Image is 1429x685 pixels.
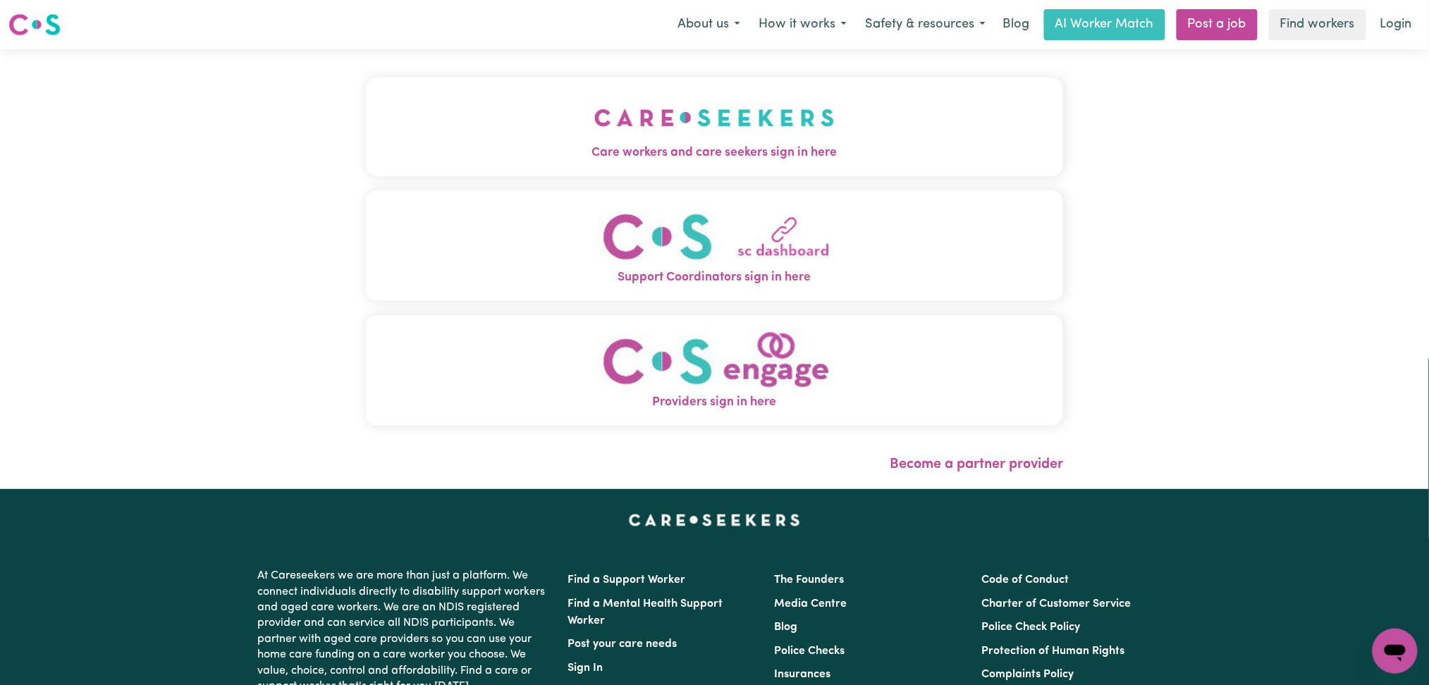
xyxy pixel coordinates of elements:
button: About us [668,10,749,39]
a: Careseekers home page [629,514,800,526]
a: Login [1372,9,1421,40]
a: Complaints Policy [981,669,1074,680]
a: Become a partner provider [890,457,1063,471]
a: Charter of Customer Service [981,598,1131,610]
a: Post your care needs [568,638,677,650]
a: Find a Mental Health Support Worker [568,598,723,627]
a: Blog [775,622,798,633]
a: Police Check Policy [981,622,1080,633]
button: Providers sign in here [366,315,1064,426]
img: Careseekers logo [8,12,61,37]
a: Protection of Human Rights [981,646,1124,657]
a: Media Centre [775,598,847,610]
span: Providers sign in here [366,393,1064,412]
a: Insurances [775,669,831,680]
button: Care workers and care seekers sign in here [366,78,1064,176]
a: AI Worker Match [1044,9,1165,40]
a: Code of Conduct [981,574,1069,586]
a: Police Checks [775,646,845,657]
button: Safety & resources [856,10,995,39]
a: The Founders [775,574,845,586]
iframe: Button to launch messaging window [1373,629,1418,674]
span: Support Coordinators sign in here [366,269,1064,287]
a: Careseekers logo [8,8,61,41]
a: Find a Support Worker [568,574,686,586]
button: Support Coordinators sign in here [366,190,1064,301]
a: Post a job [1177,9,1258,40]
button: How it works [749,10,856,39]
a: Sign In [568,662,603,674]
a: Find workers [1269,9,1366,40]
a: Blog [995,9,1038,40]
span: Care workers and care seekers sign in here [366,144,1064,162]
